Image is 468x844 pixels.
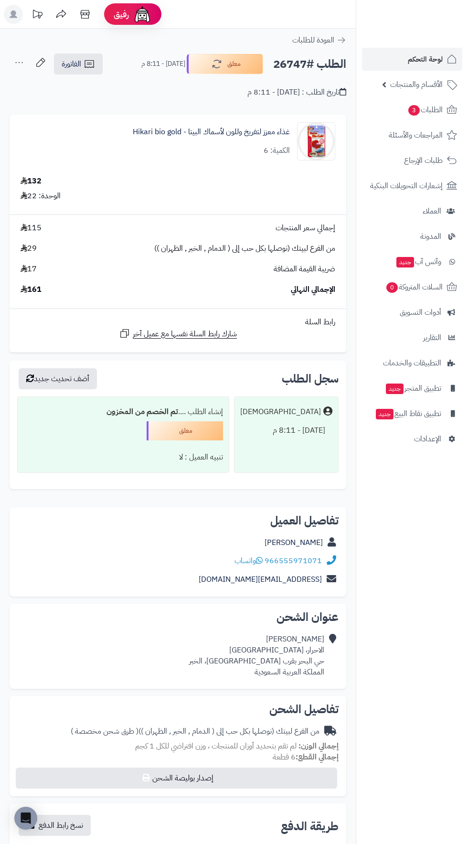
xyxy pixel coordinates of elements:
span: الفاتورة [62,58,81,70]
a: التقارير [362,326,462,349]
span: الإعدادات [414,432,441,446]
h2: تفاصيل الشحن [17,704,339,715]
h2: الطلب #26747 [273,54,346,74]
img: logo-2.png [403,7,459,27]
div: [DATE] - 8:11 م [240,421,332,440]
a: تطبيق المتجرجديد [362,377,462,400]
span: شارك رابط السلة نفسها مع عميل آخر [133,329,237,340]
div: رابط السلة [13,317,342,328]
span: المراجعات والأسئلة [389,128,443,142]
span: تطبيق نقاط البيع [375,407,441,420]
small: 6 قطعة [273,751,339,763]
a: وآتس آبجديد [362,250,462,273]
a: تحديثات المنصة [25,5,49,26]
a: 966555971071 [265,555,322,566]
span: السلات المتروكة [385,280,443,294]
span: جديد [396,257,414,267]
a: شارك رابط السلة نفسها مع عميل آخر [119,328,237,340]
img: Hikari-Betta-bio-Gold-5g-KH19105-JPG-90x90.jpg [298,122,335,160]
span: ضريبة القيمة المضافة [274,264,335,275]
a: طلبات الإرجاع [362,149,462,172]
a: أدوات التسويق [362,301,462,324]
strong: إجمالي القطع: [296,751,339,763]
div: تنبيه العميل : لا [23,448,223,467]
div: 132 [21,176,42,187]
span: وآتس آب [395,255,441,268]
span: التقارير [423,331,441,344]
div: من الفرع لبيتك (نوصلها بكل حب إلى ( الدمام , الخبر , الظهران )) [71,726,319,737]
a: الإعدادات [362,427,462,450]
span: جديد [386,384,404,394]
span: لم تقم بتحديد أوزان للمنتجات ، وزن افتراضي للكل 1 كجم [135,740,297,752]
img: ai-face.png [133,5,152,24]
a: إشعارات التحويلات البنكية [362,174,462,197]
span: نسخ رابط الدفع [39,820,83,831]
h2: تفاصيل العميل [17,515,339,526]
div: معلق [147,421,223,440]
span: الأقسام والمنتجات [390,78,443,91]
div: إنشاء الطلب .... [23,403,223,421]
div: الكمية: 6 [264,145,290,156]
span: الطلبات [407,103,443,117]
div: Open Intercom Messenger [14,807,37,830]
a: العودة للطلبات [292,34,346,46]
span: رفيق [114,9,129,20]
button: إصدار بوليصة الشحن [16,768,337,789]
span: 0 [386,282,398,293]
h3: سجل الطلب [282,373,339,385]
span: طلبات الإرجاع [404,154,443,167]
a: التطبيقات والخدمات [362,352,462,374]
div: الوحدة: 22 [21,191,61,202]
span: لوحة التحكم [408,53,443,66]
span: الإجمالي النهائي [291,284,335,295]
a: لوحة التحكم [362,48,462,71]
span: العودة للطلبات [292,34,334,46]
span: 29 [21,243,37,254]
h2: عنوان الشحن [17,611,339,623]
a: الطلبات3 [362,98,462,121]
span: إجمالي سعر المنتجات [276,223,335,234]
a: الفاتورة [54,53,103,75]
a: المدونة [362,225,462,248]
strong: إجمالي الوزن: [298,740,339,752]
button: نسخ رابط الدفع [19,815,91,836]
div: تاريخ الطلب : [DATE] - 8:11 م [247,87,346,98]
span: المدونة [420,230,441,243]
span: من الفرع لبيتك (نوصلها بكل حب إلى ( الدمام , الخبر , الظهران )) [154,243,335,254]
span: 161 [21,284,42,295]
a: واتساب [234,555,263,566]
span: أدوات التسويق [400,306,441,319]
span: 17 [21,264,37,275]
button: أضف تحديث جديد [19,368,97,389]
span: التطبيقات والخدمات [383,356,441,370]
span: إشعارات التحويلات البنكية [370,179,443,192]
span: تطبيق المتجر [385,382,441,395]
small: [DATE] - 8:11 م [141,59,185,69]
a: [PERSON_NAME] [265,537,323,548]
a: تطبيق نقاط البيعجديد [362,402,462,425]
h2: طريقة الدفع [281,821,339,832]
button: معلق [187,54,263,74]
a: السلات المتروكة0 [362,276,462,299]
b: تم الخصم من المخزون [106,406,178,417]
span: جديد [376,409,394,419]
span: 115 [21,223,42,234]
a: المراجعات والأسئلة [362,124,462,147]
div: [PERSON_NAME] الاحرار، [GEOGRAPHIC_DATA] حي البحر بقرب [GEOGRAPHIC_DATA]، الخبر المملكة العربية ا... [189,634,324,677]
div: [DEMOGRAPHIC_DATA] [240,406,321,417]
a: العملاء [362,200,462,223]
span: 3 [408,105,420,116]
span: العملاء [423,204,441,218]
a: غذاء معزز لتفريخ وللون لأسماك البيتا - Hikari bio gold [133,127,290,138]
span: ( طرق شحن مخصصة ) [71,726,138,737]
a: [EMAIL_ADDRESS][DOMAIN_NAME] [199,574,322,585]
